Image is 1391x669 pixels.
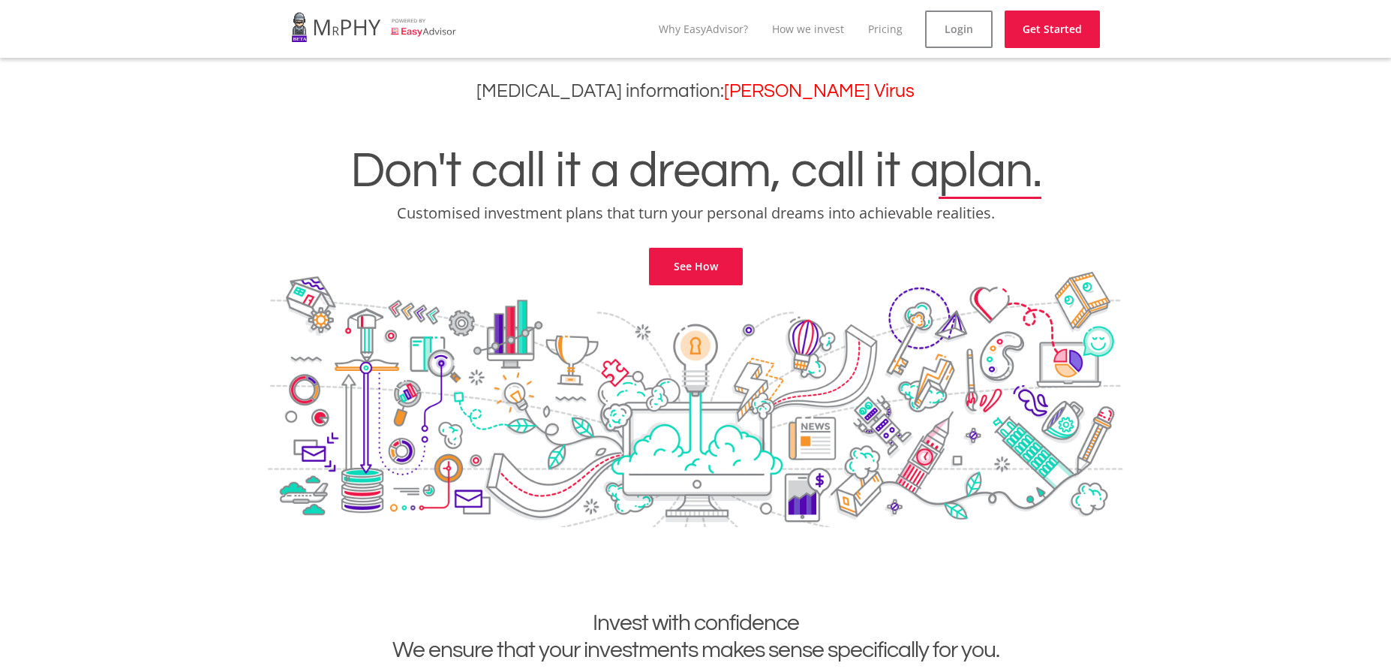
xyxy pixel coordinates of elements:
[11,80,1380,102] h3: [MEDICAL_DATA] information:
[925,11,993,48] a: Login
[1005,11,1100,48] a: Get Started
[279,610,1112,664] h2: Invest with confidence We ensure that your investments makes sense specifically for you.
[868,22,903,36] a: Pricing
[939,146,1041,197] span: plan.
[649,248,743,285] a: See How
[659,22,748,36] a: Why EasyAdvisor?
[11,146,1380,197] h1: Don't call it a dream, call it a
[772,22,844,36] a: How we invest
[11,203,1380,224] p: Customised investment plans that turn your personal dreams into achievable realities.
[724,82,915,101] a: [PERSON_NAME] Virus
